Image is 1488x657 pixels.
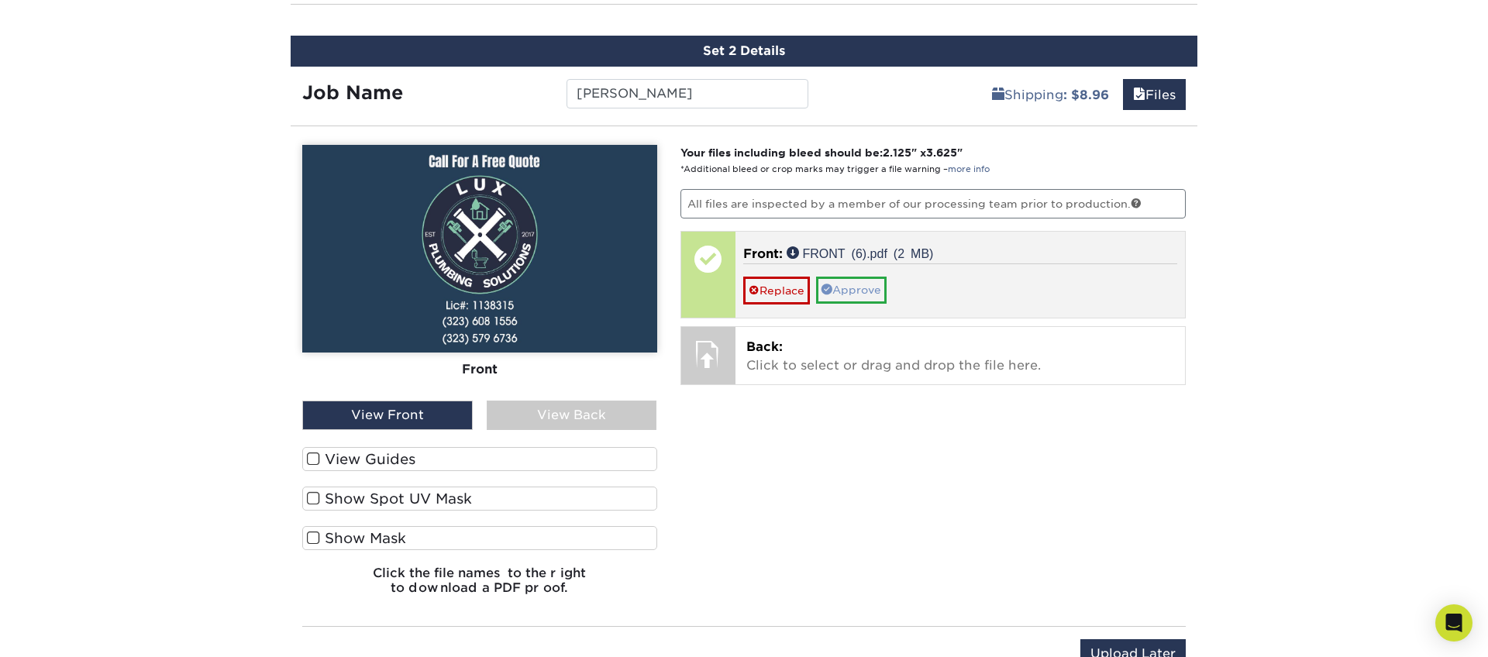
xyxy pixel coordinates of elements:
strong: Job Name [302,81,403,104]
small: *Additional bleed or crop marks may trigger a file warning – [680,164,990,174]
span: files [1133,88,1145,102]
span: Back: [746,339,783,354]
input: Enter a job name [567,79,808,108]
a: FRONT (6).pdf (2 MB) [787,246,934,259]
div: Open Intercom Messenger [1435,604,1472,642]
label: Show Spot UV Mask [302,487,657,511]
div: Set 2 Details [291,36,1197,67]
a: Files [1123,79,1186,110]
strong: Your files including bleed should be: " x " [680,146,963,159]
span: shipping [992,88,1004,102]
div: View Front [302,401,473,430]
span: 3.625 [926,146,957,159]
a: Replace [743,277,810,304]
label: Show Mask [302,526,657,550]
div: View Back [487,401,657,430]
p: All files are inspected by a member of our processing team prior to production. [680,189,1187,218]
h6: Click the file names to the right to download a PDF proof. [302,566,657,607]
a: Approve [816,277,887,303]
span: 2.125 [883,146,911,159]
div: Front [302,353,657,387]
a: more info [948,164,990,174]
span: Front: [743,246,783,261]
p: Click to select or drag and drop the file here. [746,338,1175,375]
a: Shipping: $8.96 [982,79,1119,110]
b: : $8.96 [1063,88,1109,102]
label: View Guides [302,447,657,471]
